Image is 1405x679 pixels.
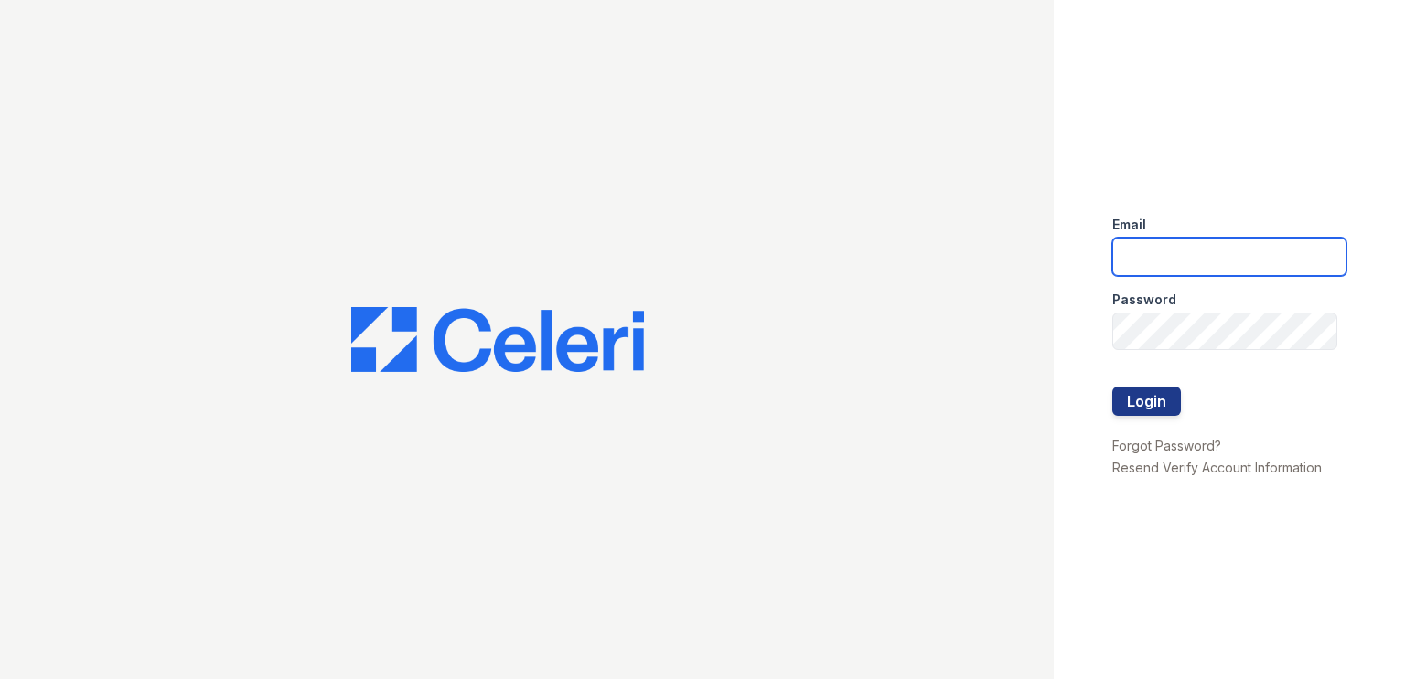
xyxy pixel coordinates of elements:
[1112,387,1181,416] button: Login
[1112,438,1221,453] a: Forgot Password?
[1112,291,1176,309] label: Password
[351,307,644,373] img: CE_Logo_Blue-a8612792a0a2168367f1c8372b55b34899dd931a85d93a1a3d3e32e68fde9ad4.png
[1112,216,1146,234] label: Email
[1112,460,1322,475] a: Resend Verify Account Information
